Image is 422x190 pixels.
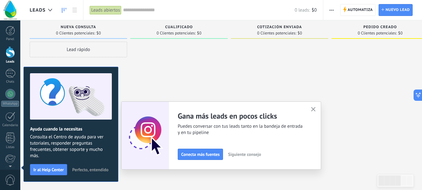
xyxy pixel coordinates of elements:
span: Nueva consulta [61,25,96,29]
span: 0 leads: [295,7,310,13]
div: Listas [1,145,19,149]
span: Leads [30,7,46,13]
span: Consulta el Centro de ayuda para ver tutoriales, responder preguntas frecuentes, obtener soporte ... [30,134,112,159]
span: Nuevo lead [385,4,410,16]
button: Siguiente consejo [225,150,264,159]
div: Leads abiertos [90,6,122,15]
span: $0 [97,31,101,35]
span: Cotización enviada [257,25,302,29]
span: Perfecto, entendido [72,167,108,172]
span: Siguiente consejo [228,152,261,157]
span: Cualificado [165,25,193,29]
button: Ir al Help Center [30,164,67,175]
div: Cotización enviada [234,25,325,30]
button: Perfecto, entendido [69,165,111,174]
span: Puedes conversar con tus leads tanto en la bandeja de entrada y en tu pipeline [178,123,303,136]
a: Automatiza [340,4,376,16]
a: Lista [69,4,80,16]
div: Calendario [1,123,19,127]
div: Cualificado [133,25,225,30]
span: 0 Clientes potenciales: [358,31,397,35]
h2: Gana más leads en pocos clicks [178,111,303,121]
span: $0 [197,31,201,35]
a: Nuevo lead [379,4,413,16]
button: Más [327,4,336,16]
div: Panel [1,37,19,41]
span: 0 Clientes potenciales: [56,31,95,35]
div: Leads [1,60,19,64]
span: Ir al Help Center [33,167,64,172]
span: 0 Clientes potenciales: [156,31,196,35]
div: Chats [1,80,19,84]
span: 0 Clientes potenciales: [257,31,296,35]
a: Leads [59,4,69,16]
span: $0 [298,31,302,35]
span: Conecta más fuentes [181,152,220,157]
div: WhatsApp [1,101,19,107]
div: Nueva consulta [33,25,124,30]
div: Lead rápido [30,42,127,57]
span: Pedido creado [363,25,397,29]
button: Conecta más fuentes [178,149,223,160]
span: $0 [312,7,317,13]
span: Automatiza [348,4,373,16]
h2: Ayuda cuando la necesitas [30,126,112,132]
span: $0 [398,31,403,35]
